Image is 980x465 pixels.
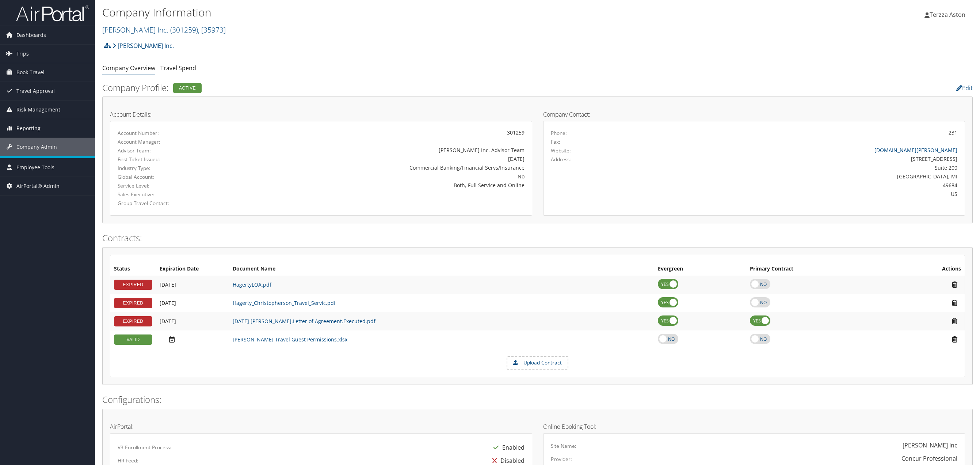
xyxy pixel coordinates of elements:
[160,281,225,288] div: Add/Edit Date
[655,173,957,180] div: [GEOGRAPHIC_DATA], MI
[257,173,524,180] div: No
[257,155,524,163] div: [DATE]
[930,11,965,19] span: Terzza Aston
[655,155,957,163] div: [STREET_ADDRESS]
[890,262,965,276] th: Actions
[173,83,202,93] div: Active
[102,232,973,244] h2: Contracts:
[901,454,957,463] div: Concur Professional
[118,457,138,464] label: HR Feed:
[257,181,524,189] div: Both, Full Service and Online
[551,156,571,163] label: Address:
[118,191,246,198] label: Sales Executive:
[233,318,375,325] a: [DATE] [PERSON_NAME].Letter of Agreement.Executed.pdf
[156,262,229,276] th: Expiration Date
[948,336,961,343] i: Remove Contract
[949,129,957,136] div: 231
[118,444,171,451] label: V3 Enrollment Process:
[655,190,957,198] div: US
[16,177,60,195] span: AirPortal® Admin
[233,336,347,343] a: [PERSON_NAME] Travel Guest Permissions.xlsx
[507,357,568,369] label: Upload Contract
[16,45,29,63] span: Trips
[114,298,152,308] div: EXPIRED
[114,316,152,326] div: EXPIRED
[543,111,965,117] h4: Company Contact:
[948,281,961,288] i: Remove Contract
[229,262,654,276] th: Document Name
[16,63,45,82] span: Book Travel
[257,164,524,171] div: Commercial Banking/Financial Servs/Insurance
[160,299,176,306] span: [DATE]
[16,101,60,119] span: Risk Management
[160,318,225,325] div: Add/Edit Date
[956,84,973,92] a: Edit
[110,111,532,117] h4: Account Details:
[874,147,957,154] a: [DOMAIN_NAME][PERSON_NAME]
[490,441,525,454] div: Enabled
[118,129,246,137] label: Account Number:
[257,129,524,136] div: 301259
[948,317,961,325] i: Remove Contract
[655,164,957,171] div: Suite 200
[551,129,567,137] label: Phone:
[102,25,226,35] a: [PERSON_NAME] Inc.
[160,281,176,288] span: [DATE]
[543,424,965,430] h4: Online Booking Tool:
[948,299,961,307] i: Remove Contract
[118,173,246,181] label: Global Account:
[160,300,225,306] div: Add/Edit Date
[551,455,572,463] label: Provider:
[160,318,176,325] span: [DATE]
[110,424,532,430] h4: AirPortal:
[903,441,957,450] div: [PERSON_NAME] Inc
[16,5,89,22] img: airportal-logo.png
[118,182,246,189] label: Service Level:
[102,5,683,20] h1: Company Information
[746,262,890,276] th: Primary Contract
[16,82,55,100] span: Travel Approval
[16,26,46,44] span: Dashboards
[118,200,246,207] label: Group Travel Contact:
[118,156,246,163] label: First Ticket Issued:
[924,4,973,26] a: Terzza Aston
[257,146,524,154] div: [PERSON_NAME] Inc. Advisor Team
[114,334,152,345] div: VALID
[160,336,225,343] div: Add/Edit Date
[551,138,560,145] label: Fax:
[654,262,746,276] th: Evergreen
[198,25,226,35] span: , [ 35973 ]
[16,138,57,156] span: Company Admin
[118,147,246,154] label: Advisor Team:
[118,138,246,145] label: Account Manager:
[16,119,41,137] span: Reporting
[233,299,336,306] a: Hagerty_Christopherson_Travel_Servic.pdf
[102,82,679,94] h2: Company Profile:
[110,262,156,276] th: Status
[160,64,196,72] a: Travel Spend
[102,64,155,72] a: Company Overview
[233,281,271,288] a: HagertyLOA.pdf
[16,158,54,177] span: Employee Tools
[655,181,957,189] div: 49684
[170,25,198,35] span: ( 301259 )
[118,165,246,172] label: Industry Type:
[114,280,152,290] div: EXPIRED
[551,442,576,450] label: Site Name:
[102,393,973,406] h2: Configurations:
[113,38,174,53] a: [PERSON_NAME] Inc.
[551,147,571,154] label: Website:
